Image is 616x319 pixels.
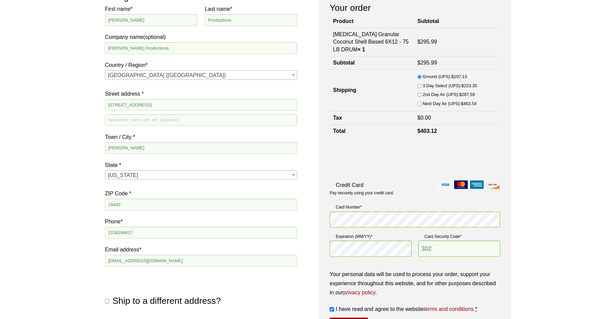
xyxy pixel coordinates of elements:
[205,4,297,14] label: Last name
[451,74,454,79] span: $
[414,15,500,28] th: Subtotal
[336,306,474,312] span: I have read and agree to the website
[330,307,334,312] input: I have read and agree to the websiteterms and conditions *
[105,71,297,80] span: United States (US)
[438,180,452,189] img: visa
[330,204,500,211] label: Card Number
[105,114,297,126] input: Apartment, suite, unit, etc. (optional)
[475,306,477,312] abbr: required
[105,171,297,180] span: Pennsylvania
[417,39,437,45] bdi: 295.99
[343,290,375,295] a: privacy policy
[418,233,500,240] label: Card Security Code
[105,189,297,198] label: ZIP Code
[330,56,414,70] th: Subtotal
[105,4,197,14] label: First name
[357,47,365,52] strong: × 1
[417,60,437,66] bdi: 295.99
[330,2,500,14] h3: Your order
[451,74,467,79] bdi: 107.13
[330,145,433,171] iframe: reCAPTCHA
[105,217,297,226] label: Phone
[417,39,420,45] span: $
[418,241,500,257] input: CSC
[423,73,467,80] label: Ground (UPS):
[143,34,166,40] span: (optional)
[417,115,431,121] bdi: 0.00
[330,111,414,124] th: Tax
[105,245,297,254] label: Email address
[330,180,500,190] label: Credit Card
[470,180,484,189] img: amex
[461,101,463,106] span: $
[105,299,109,303] input: Ship to a different address?
[423,82,477,90] label: 3 Day Select (UPS):
[423,91,475,98] label: 2nd Day Air (UPS):
[330,15,414,28] th: Product
[330,201,500,263] fieldset: Payment Info
[330,233,412,240] label: Expiration (MM/YY)
[105,170,297,180] span: State
[486,180,500,189] img: discover
[417,128,420,134] span: $
[417,128,437,134] bdi: 403.12
[461,101,477,106] bdi: 463.54
[417,115,420,121] span: $
[461,83,464,88] span: $
[105,99,297,111] input: House number and street name
[417,60,420,66] span: $
[330,70,414,111] th: Shipping
[105,161,297,170] label: State
[459,92,475,97] bdi: 287.59
[330,270,500,297] p: Your personal data will be used to process your order, support your experience throughout this we...
[105,4,297,42] label: Company name
[112,296,221,306] span: Ship to a different address?
[330,125,414,138] th: Total
[454,180,468,189] img: mastercard
[461,83,477,88] bdi: 223.35
[459,92,462,97] span: $
[424,306,474,312] a: terms and conditions
[423,100,477,107] label: Next Day Air (UPS):
[105,89,297,98] label: Street address
[105,70,297,80] span: Country / Region
[105,132,297,142] label: Town / City
[330,28,414,56] td: [MEDICAL_DATA] Granular Coconut Shell Based 6X12 - 75 LB DRUM
[105,60,297,70] label: Country / Region
[330,190,500,196] p: Pay securely using your credit card.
